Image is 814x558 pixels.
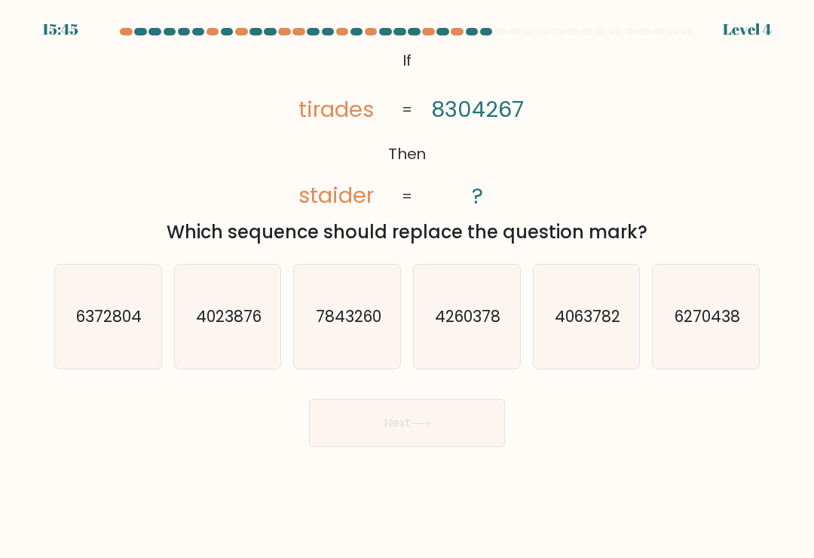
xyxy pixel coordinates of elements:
svg: @import url('[URL][DOMAIN_NAME]); [271,45,543,213]
tspan: If [402,50,412,71]
button: Next [309,399,505,447]
div: Which sequence should replace the question mark? [63,219,751,246]
tspan: = [402,99,413,120]
tspan: 8304267 [431,94,524,124]
tspan: staider [298,181,374,211]
text: 6372804 [76,305,142,327]
text: 4063782 [555,305,620,327]
tspan: ? [472,181,483,211]
text: 4023876 [196,305,262,327]
text: 7843260 [316,305,381,327]
text: 6270438 [674,305,739,327]
tspan: Then [388,143,427,164]
text: 4260378 [435,305,500,327]
div: 15:45 [42,18,78,41]
div: Level 4 [723,18,772,41]
tspan: = [402,185,413,207]
tspan: tirades [298,94,374,124]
